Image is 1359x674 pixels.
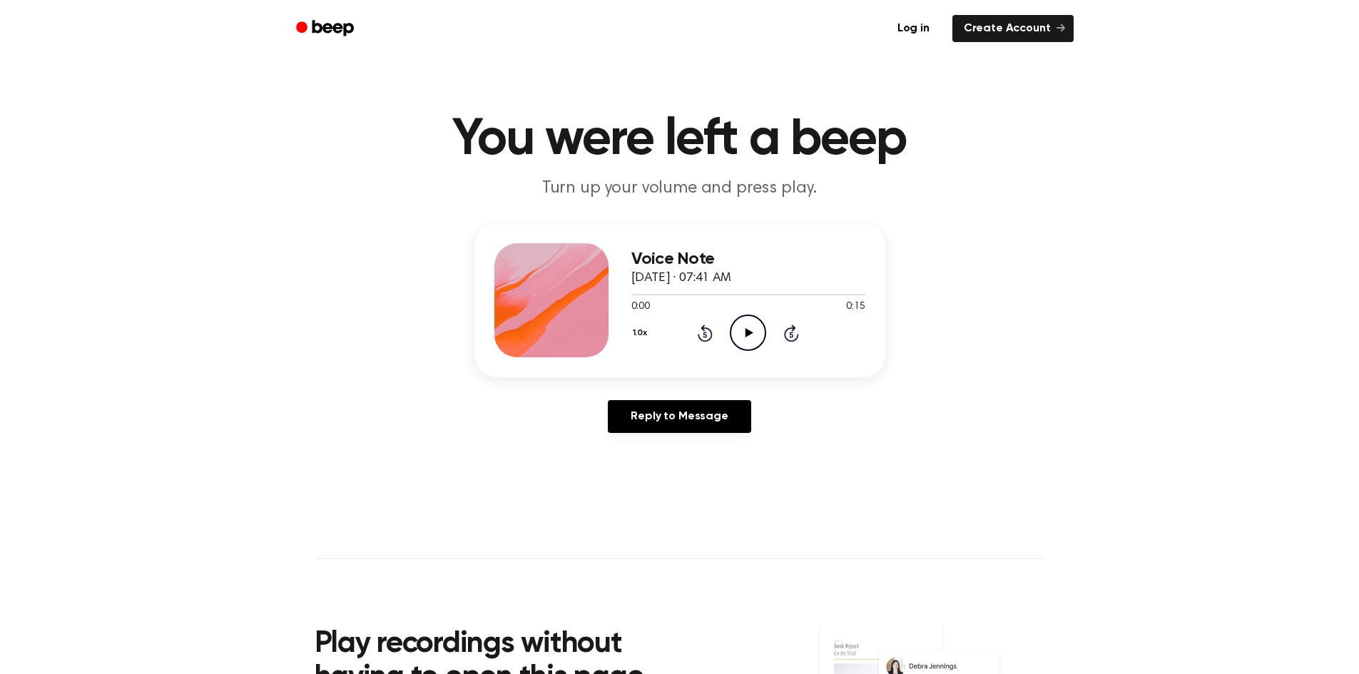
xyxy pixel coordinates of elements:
a: Reply to Message [608,400,750,433]
h3: Voice Note [631,250,865,269]
span: [DATE] · 07:41 AM [631,272,731,285]
h1: You were left a beep [315,114,1045,165]
span: 0:00 [631,300,650,315]
span: 0:15 [846,300,865,315]
p: Turn up your volume and press play. [406,177,954,200]
a: Create Account [952,15,1074,42]
a: Beep [286,15,367,43]
button: 1.0x [631,321,653,345]
a: Log in [883,12,944,45]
